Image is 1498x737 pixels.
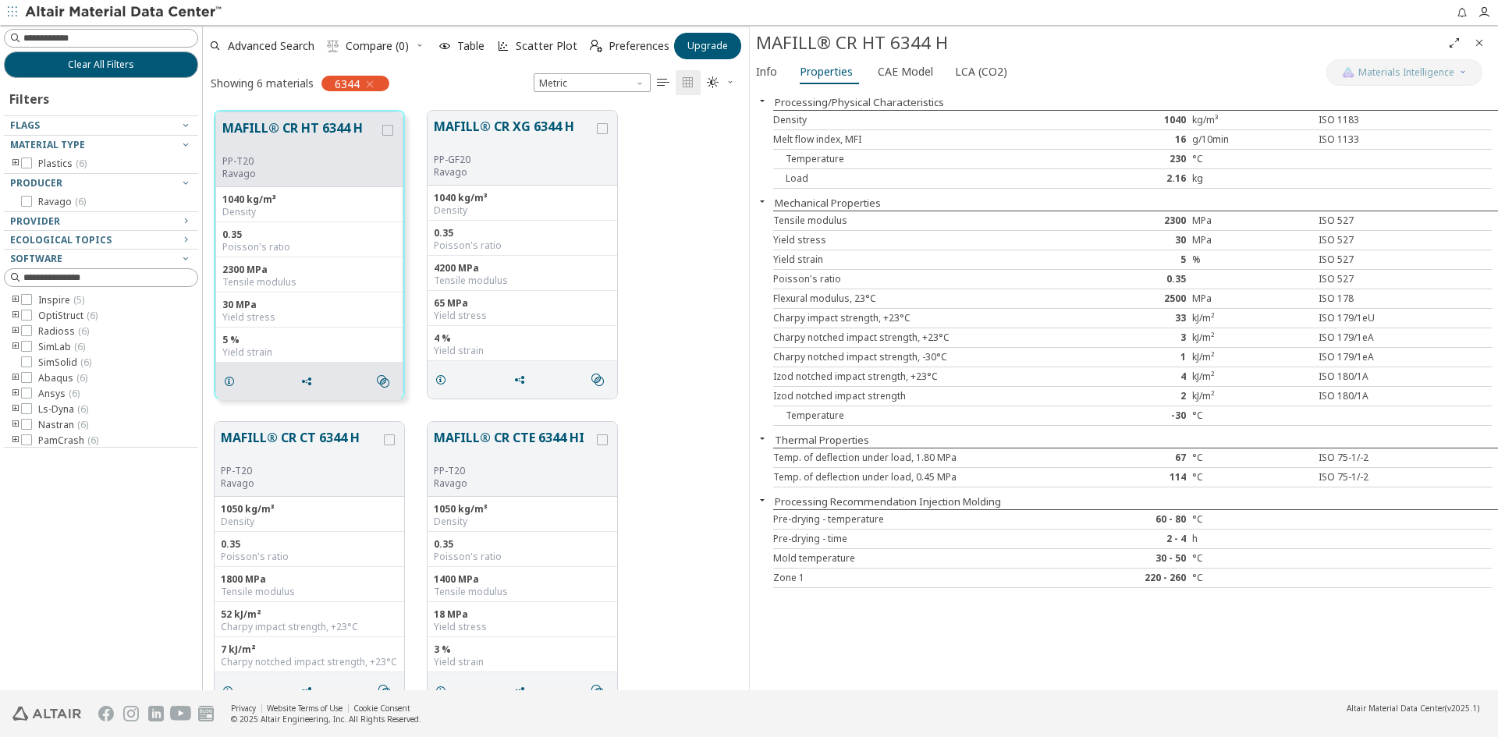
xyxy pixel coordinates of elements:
div: °C [1192,153,1312,165]
div: Tensile modulus [221,586,398,598]
div: 60 - 80 [1073,513,1193,526]
div: Yield strain [434,656,611,668]
div: 0.35 [434,538,611,551]
div: ISO 180/1A [1312,370,1432,383]
div: kJ/m² [1192,351,1312,363]
div: 3 % [434,643,611,656]
span: Plastics [38,158,87,170]
span: Table [457,41,485,51]
span: CAE Model [878,59,933,84]
div: PP-GF20 [434,154,594,166]
div: PP-T20 [222,155,379,168]
div: kJ/m² [1192,331,1312,344]
i:  [377,375,389,388]
a: Website Terms of Use [267,703,343,714]
div: °C [1192,513,1312,526]
i:  [378,685,391,697]
img: AI Copilot [1342,66,1354,79]
div: 220 - 260 [1073,572,1193,584]
div: PP-T20 [221,465,381,477]
button: Close [750,195,775,207]
span: Ansys [38,388,80,400]
i:  [590,40,602,52]
span: Temperature [773,152,844,165]
span: Ravago [38,196,86,208]
i: toogle group [10,403,21,416]
div: 2.16 [1073,172,1193,185]
button: Tile View [676,70,701,95]
div: Izod notched impact strength [773,390,1073,402]
div: PP-T20 [434,465,594,477]
i: toogle group [10,372,21,384]
button: AI CopilotMaterials Intelligence [1326,59,1482,86]
button: Details [428,364,460,395]
div: ISO 527 [1312,234,1432,246]
div: °C [1192,452,1312,464]
div: Filters [4,78,57,115]
i: toogle group [10,388,21,400]
div: kg [1192,172,1312,185]
i: toogle group [10,310,21,322]
span: LCA (CO2) [955,59,1007,84]
div: 5 % [222,334,396,346]
div: Poisson's ratio [221,551,398,563]
div: Poisson's ratio [434,551,611,563]
button: MAFILL® CR HT 6344 H [222,119,379,155]
div: (v2025.1) [1347,703,1479,714]
div: 33 [1073,312,1193,324]
div: Charpy notched impact strength, +23°C [773,331,1073,344]
button: Close [750,432,775,445]
span: Temperature [773,409,844,422]
div: 0.35 [434,227,611,239]
div: °C [1192,552,1312,565]
i:  [327,40,339,52]
span: Clear All Filters [68,58,134,71]
div: Charpy impact strength, +23°C [773,312,1073,324]
p: Ravago [221,477,381,490]
div: Density [222,206,396,218]
div: Tensile modulus [434,586,611,598]
span: Abaqus [38,372,87,384]
div: Density [434,204,611,217]
div: 1050 kg/m³ [221,503,398,516]
i:  [591,374,604,386]
div: Density [773,114,1073,126]
span: ( 5 ) [73,293,84,306]
button: Share [506,675,539,707]
div: Charpy impact strength, +23°C [221,621,398,633]
div: 65 MPa [434,297,611,310]
div: g/10min [1192,133,1312,146]
button: Similar search [371,675,404,707]
div: 0.35 [222,229,396,241]
div: Izod notched impact strength, +23°C [773,370,1073,383]
div: ISO 179/1eU [1312,312,1432,324]
span: SimSolid [38,356,91,369]
a: Cookie Consent [353,703,410,714]
div: Pre-drying - temperature [773,513,1073,526]
div: °C [1192,409,1312,422]
button: Similar search [584,675,617,707]
div: Temp. of deflection under load, 1.80 MPa [773,452,1073,464]
button: Producer [4,174,198,193]
p: Ravago [434,166,594,179]
i:  [682,76,694,89]
div: Flexural modulus, 23°C [773,292,1073,305]
span: ( 6 ) [78,324,89,338]
div: 0.35 [1073,273,1193,285]
div: MAFILL® CR HT 6344 H [756,30,1442,55]
span: ( 6 ) [80,356,91,369]
i: toogle group [10,294,21,306]
span: OptiStruct [38,310,98,322]
div: Pre-drying - time [773,533,1073,545]
div: Yield stress [434,621,611,633]
button: Material Type [4,136,198,154]
div: 30 MPa [222,299,396,311]
span: Compare (0) [346,41,409,51]
span: ( 6 ) [75,195,86,208]
div: Charpy notched impact strength, +23°C [221,656,398,668]
div: Yield stress [773,234,1073,246]
div: Tensile modulus [434,275,611,287]
div: °C [1192,471,1312,484]
div: Tensile modulus [222,276,396,289]
button: Share [293,366,326,397]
